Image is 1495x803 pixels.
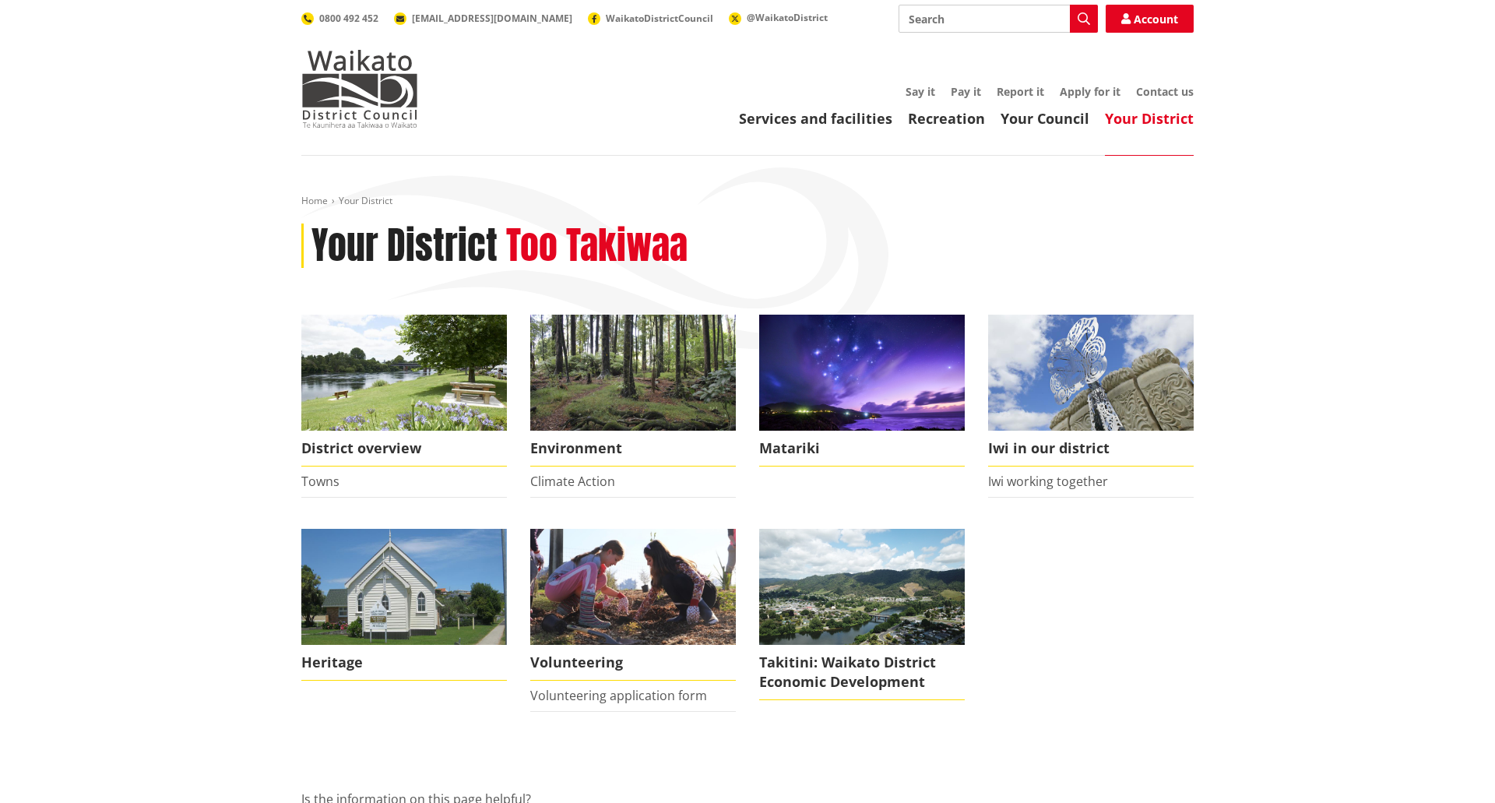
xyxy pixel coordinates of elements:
[1105,109,1194,128] a: Your District
[301,529,507,681] a: Raglan Church Heritage
[1106,5,1194,33] a: Account
[759,315,965,431] img: Matariki over Whiaangaroa
[311,224,498,269] h1: Your District
[747,11,828,24] span: @WaikatoDistrict
[530,687,707,704] a: Volunteering application form
[530,645,736,681] span: Volunteering
[506,224,688,269] h2: Too Takiwaa
[530,431,736,467] span: Environment
[988,473,1108,490] a: Iwi working together
[759,315,965,467] a: Matariki
[988,315,1194,431] img: Turangawaewae Ngaruawahia
[606,12,713,25] span: WaikatoDistrictCouncil
[759,529,965,700] a: Takitini: Waikato District Economic Development
[729,11,828,24] a: @WaikatoDistrict
[759,431,965,467] span: Matariki
[759,529,965,645] img: ngaaruawaahia
[908,109,985,128] a: Recreation
[530,315,736,431] img: biodiversity- Wright's Bush_16x9 crop
[412,12,572,25] span: [EMAIL_ADDRESS][DOMAIN_NAME]
[739,109,892,128] a: Services and facilities
[301,195,1194,208] nav: breadcrumb
[530,529,736,681] a: volunteer icon Volunteering
[1060,84,1120,99] a: Apply for it
[301,473,339,490] a: Towns
[997,84,1044,99] a: Report it
[530,315,736,467] a: Environment
[988,315,1194,467] a: Turangawaewae Ngaruawahia Iwi in our district
[301,194,328,207] a: Home
[301,315,507,467] a: Ngaruawahia 0015 District overview
[394,12,572,25] a: [EMAIL_ADDRESS][DOMAIN_NAME]
[988,431,1194,467] span: Iwi in our district
[530,473,615,490] a: Climate Action
[339,194,392,207] span: Your District
[301,50,418,128] img: Waikato District Council - Te Kaunihera aa Takiwaa o Waikato
[319,12,378,25] span: 0800 492 452
[530,529,736,645] img: volunteer icon
[759,645,965,700] span: Takitini: Waikato District Economic Development
[301,12,378,25] a: 0800 492 452
[301,645,507,681] span: Heritage
[1136,84,1194,99] a: Contact us
[301,529,507,645] img: Raglan Church
[301,315,507,431] img: Ngaruawahia 0015
[899,5,1098,33] input: Search input
[906,84,935,99] a: Say it
[1001,109,1089,128] a: Your Council
[951,84,981,99] a: Pay it
[588,12,713,25] a: WaikatoDistrictCouncil
[301,431,507,467] span: District overview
